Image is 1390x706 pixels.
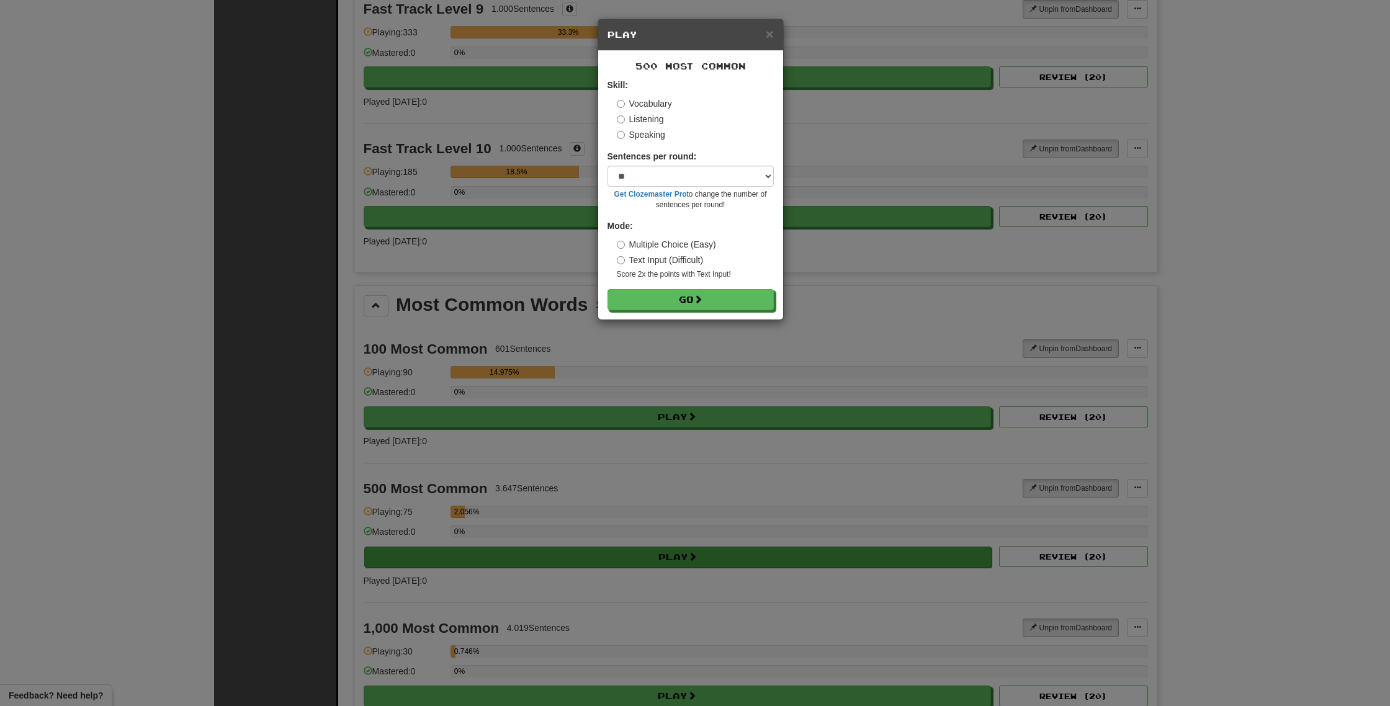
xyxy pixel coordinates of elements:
h5: Play [608,29,774,41]
label: Speaking [617,128,665,141]
label: Listening [617,113,664,125]
button: Close [766,27,773,40]
label: Multiple Choice (Easy) [617,238,716,251]
strong: Skill: [608,80,628,90]
small: to change the number of sentences per round! [608,189,774,210]
input: Text Input (Difficult) [617,256,625,264]
a: Get Clozemaster Pro [614,190,687,199]
strong: Mode: [608,221,633,231]
button: Go [608,289,774,310]
input: Multiple Choice (Easy) [617,241,625,249]
label: Vocabulary [617,97,672,110]
input: Listening [617,115,625,123]
label: Sentences per round: [608,150,697,163]
input: Speaking [617,131,625,139]
input: Vocabulary [617,100,625,108]
span: × [766,27,773,41]
small: Score 2x the points with Text Input ! [617,269,774,280]
label: Text Input (Difficult) [617,254,704,266]
span: 500 Most Common [635,61,746,71]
